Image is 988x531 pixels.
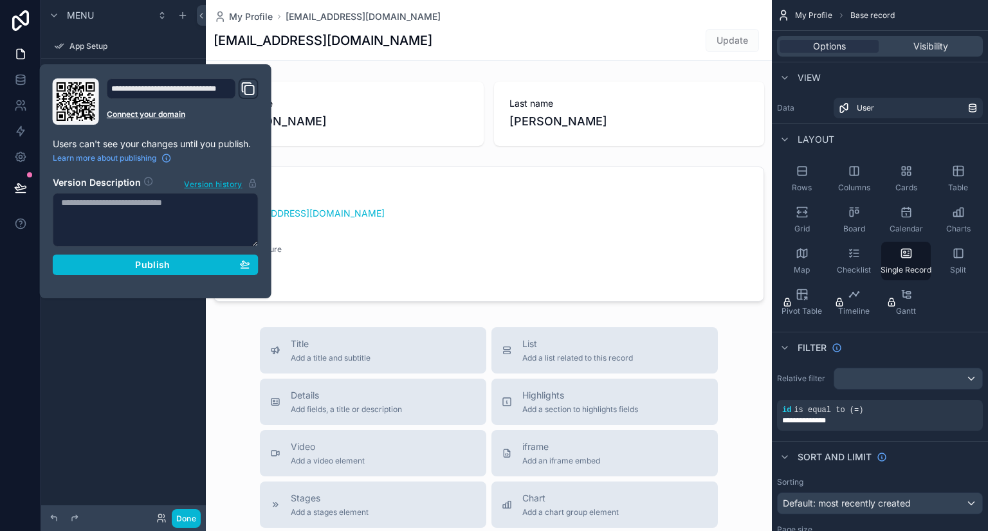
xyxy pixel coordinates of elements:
[794,265,810,275] span: Map
[829,283,879,321] button: Timeline
[881,201,931,239] button: Calendar
[782,306,822,316] span: Pivot Table
[782,406,791,415] span: id
[913,40,948,53] span: Visibility
[107,78,259,125] div: Domain and Custom Link
[798,451,872,464] span: Sort And Limit
[783,498,911,509] span: Default: most recently created
[933,159,983,198] button: Table
[53,255,259,275] button: Publish
[798,341,827,354] span: Filter
[777,373,828,384] label: Relative filter
[69,41,196,51] label: App Setup
[881,265,931,275] span: Single Record
[829,159,879,198] button: Columns
[881,159,931,198] button: Cards
[777,283,827,321] button: Pivot Table
[172,509,201,528] button: Done
[838,183,870,193] span: Columns
[798,71,821,84] span: View
[896,306,916,316] span: Gantt
[214,32,432,50] h1: [EMAIL_ADDRESS][DOMAIN_NAME]
[777,201,827,239] button: Grid
[229,10,273,23] span: My Profile
[948,183,968,193] span: Table
[890,224,923,234] span: Calendar
[777,103,828,113] label: Data
[794,406,863,415] span: is equal to (=)
[794,224,810,234] span: Grid
[777,159,827,198] button: Rows
[67,9,94,22] span: Menu
[950,265,966,275] span: Split
[881,283,931,321] button: Gantt
[49,36,198,57] a: App Setup
[933,201,983,239] button: Charts
[837,265,871,275] span: Checklist
[881,242,931,280] button: Single Record
[777,492,983,514] button: Default: most recently created
[777,242,827,280] button: Map
[838,306,870,316] span: Timeline
[798,133,834,146] span: Layout
[286,10,441,23] a: [EMAIL_ADDRESS][DOMAIN_NAME]
[135,259,170,271] span: Publish
[829,242,879,280] button: Checklist
[53,176,141,190] h2: Version Description
[850,10,895,21] span: Base record
[857,103,874,113] span: User
[107,109,259,120] a: Connect your domain
[813,40,846,53] span: Options
[777,477,803,487] label: Sorting
[53,153,172,163] a: Learn more about publishing
[183,176,258,190] button: Version history
[829,201,879,239] button: Board
[214,10,273,23] a: My Profile
[184,177,242,190] span: Version history
[53,153,156,163] span: Learn more about publishing
[843,224,865,234] span: Board
[795,10,832,21] span: My Profile
[792,183,812,193] span: Rows
[53,138,259,150] p: Users can't see your changes until you publish.
[895,183,917,193] span: Cards
[946,224,971,234] span: Charts
[834,98,983,118] a: User
[933,242,983,280] button: Split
